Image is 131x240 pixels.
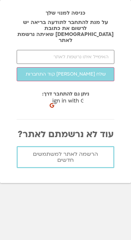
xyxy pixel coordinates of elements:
[17,146,114,168] a: הרשמה לאתר למשתמשים חדשים
[26,151,105,163] span: הרשמה לאתר למשתמשים חדשים
[17,129,114,139] p: עוד לא נרשמתם לאתר?
[17,10,114,16] h2: כניסה למנוי שלך
[17,19,114,43] p: על מנת להתחבר לתודעה בריאה יש לרשום את כתובת [DEMOGRAPHIC_DATA] שאיתה נרשמת לאתר
[49,97,99,106] span: Sign in with Google
[17,67,114,81] button: שלח [PERSON_NAME] קוד התחברות
[17,91,114,97] h2: ניתן גם להתחבר דרך:
[17,50,114,64] input: האימייל איתו נרשמת לאתר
